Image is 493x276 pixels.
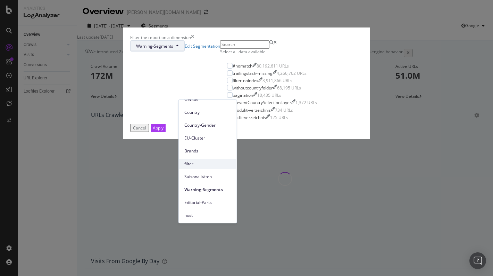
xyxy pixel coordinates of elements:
div: preventCountrySelectionLayer [233,100,291,105]
div: trailingslash-missing [233,70,273,76]
span: Warning-Segments [184,187,231,193]
div: Select all data available [220,49,324,55]
div: Cancel [133,125,146,131]
div: 4,266,762 URLs [277,70,307,76]
div: 125 URLs [270,115,288,120]
span: Warning-Segments [136,43,173,49]
span: host [184,212,231,219]
div: Apply [153,125,164,131]
div: Open Intercom Messenger [469,252,486,269]
button: Cancel [130,124,149,132]
span: Brands [184,148,231,154]
div: Filter the report on a dimension [130,34,191,40]
span: Country [184,109,231,116]
div: 1,372 URLs [295,100,317,105]
button: Apply [151,124,166,132]
div: #nomatch [233,63,252,69]
div: withoutcountryfolder [233,85,273,91]
a: Edit Segmentation [185,43,220,49]
div: times [191,34,194,40]
span: EU-Cluster [184,135,231,141]
div: 10,435 URLs [257,92,281,98]
span: Gender [184,96,231,103]
div: 80,192,611 URLs [257,63,289,69]
span: Saisonalitäten [184,174,231,180]
div: modal [123,27,370,139]
span: filter [184,161,231,167]
button: Warning-Segments [130,40,185,52]
div: 68,195 URLs [277,85,301,91]
input: Search [220,40,269,48]
span: Editorial-Parts [184,199,231,206]
div: pagination [233,92,253,98]
div: outfit-verzeichnis [233,115,266,120]
div: produkt-verzeichnis [233,107,271,113]
div: 734 URLs [275,107,293,113]
div: filter-noindex [233,78,258,84]
span: Country-Gender [184,122,231,128]
div: 3,911,866 URLs [262,78,292,84]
